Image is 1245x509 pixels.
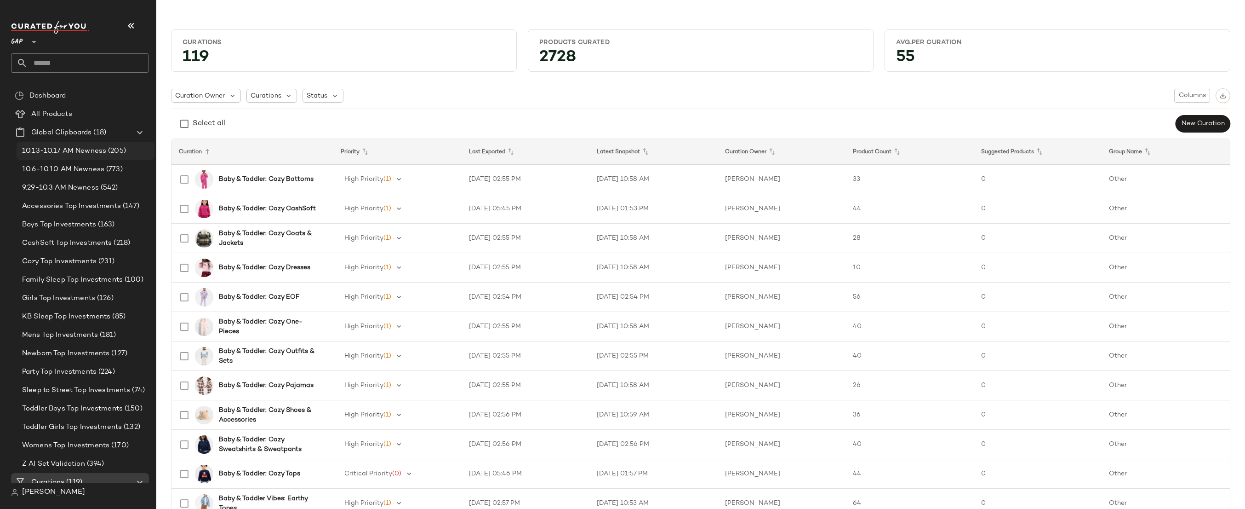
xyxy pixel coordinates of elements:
span: (231) [97,256,115,267]
td: 0 [974,312,1102,341]
td: [DATE] 02:54 PM [589,283,718,312]
span: Curation Owner [175,91,225,101]
td: [DATE] 01:57 PM [589,459,718,489]
td: 28 [845,224,974,253]
span: (1) [383,441,391,448]
div: 119 [175,51,513,68]
td: [DATE] 02:55 PM [589,341,718,371]
span: Sleep to Street Top Investments [22,385,130,396]
span: High Priority [344,205,383,212]
span: (132) [122,422,140,433]
b: Baby & Toddler: Cozy Coats & Jackets [219,229,322,248]
td: [PERSON_NAME] [718,312,846,341]
td: Other [1102,194,1230,224]
img: cn60219595.jpg [195,406,213,424]
span: (1) [383,294,391,301]
span: 9.29-10.3 AM Newness [22,183,99,193]
span: Status [307,91,327,101]
span: (218) [112,238,130,249]
span: (85) [110,312,126,322]
td: Other [1102,430,1230,459]
span: Womens Top Investments [22,440,109,451]
b: Baby & Toddler: Cozy One-Pieces [219,317,322,336]
span: (147) [121,201,140,212]
img: cn60376316.jpg [195,465,213,483]
span: GAP [11,31,23,48]
td: [PERSON_NAME] [718,430,846,459]
td: Other [1102,283,1230,312]
span: Z AI Set Validation [22,459,85,469]
td: 10 [845,253,974,283]
td: [PERSON_NAME] [718,253,846,283]
span: High Priority [344,441,383,448]
span: (163) [96,220,115,230]
td: 0 [974,194,1102,224]
td: 36 [845,400,974,430]
td: [DATE] 02:55 PM [462,371,590,400]
span: (542) [99,183,118,193]
span: (1) [383,382,391,389]
img: cn60213542.jpg [195,288,213,307]
span: (1) [383,353,391,359]
span: Party Top Investments [22,367,97,377]
span: Curations [31,477,64,488]
span: Boys Top Investments [22,220,96,230]
span: (1) [383,323,391,330]
span: Girls Top Investments [22,293,95,304]
td: [DATE] 02:54 PM [462,283,590,312]
td: 0 [974,459,1102,489]
td: [DATE] 02:56 PM [462,430,590,459]
b: Baby & Toddler: Cozy Pajamas [219,381,314,390]
td: [DATE] 02:56 PM [589,430,718,459]
button: New Curation [1176,115,1230,133]
td: 0 [974,371,1102,400]
th: Priority [333,139,462,165]
span: (150) [123,404,143,414]
td: 0 [974,430,1102,459]
img: cn60127558.jpg [195,318,213,336]
td: [DATE] 10:58 AM [589,312,718,341]
th: Curation Owner [718,139,846,165]
td: 0 [974,400,1102,430]
td: 40 [845,430,974,459]
td: Other [1102,253,1230,283]
td: Other [1102,312,1230,341]
span: High Priority [344,264,383,271]
td: Other [1102,400,1230,430]
img: svg%3e [15,91,24,100]
span: High Priority [344,176,383,183]
td: [PERSON_NAME] [718,224,846,253]
td: 56 [845,283,974,312]
span: High Priority [344,323,383,330]
td: [DATE] 10:58 AM [589,165,718,194]
button: Columns [1174,89,1210,103]
td: 44 [845,459,974,489]
img: svg%3e [1220,93,1226,99]
td: 0 [974,165,1102,194]
td: [DATE] 02:56 PM [462,400,590,430]
span: New Curation [1181,120,1225,127]
b: Baby & Toddler: Cozy Shoes & Accessories [219,405,322,425]
td: [PERSON_NAME] [718,400,846,430]
td: 26 [845,371,974,400]
div: Select all [193,118,225,129]
span: High Priority [344,411,383,418]
span: High Priority [344,353,383,359]
span: (18) [91,127,106,138]
span: (170) [109,440,129,451]
td: [DATE] 10:58 AM [589,224,718,253]
td: [DATE] 10:58 AM [589,371,718,400]
span: Accessories Top Investments [22,201,121,212]
span: Newborn Top Investments [22,348,109,359]
span: (126) [95,293,114,304]
td: [PERSON_NAME] [718,341,846,371]
span: Family Sleep Top Investments [22,275,123,285]
span: All Products [31,109,72,120]
span: 10.6-10.10 AM Newness [22,164,104,175]
b: Baby & Toddler: Cozy CashSoft [219,204,316,214]
img: cn60331806.jpg [195,259,213,277]
td: 33 [845,165,974,194]
th: Curation [171,139,333,165]
td: 0 [974,224,1102,253]
span: (1) [383,176,391,183]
